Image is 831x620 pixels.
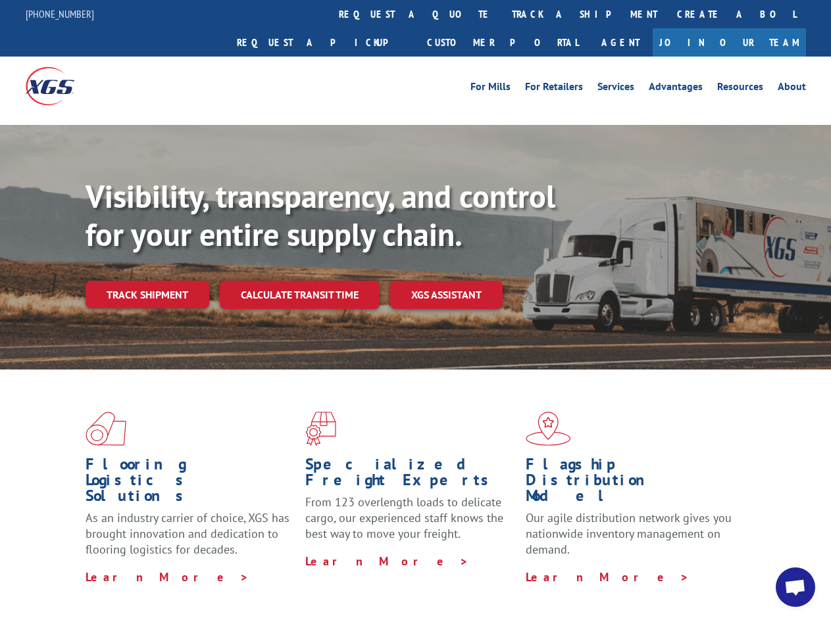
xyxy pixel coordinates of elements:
a: Learn More > [305,554,469,569]
a: Join Our Team [653,28,806,57]
a: Services [597,82,634,96]
a: Calculate transit time [220,281,380,309]
a: XGS ASSISTANT [390,281,503,309]
a: Learn More > [526,569,690,584]
a: Customer Portal [417,28,588,57]
span: Our agile distribution network gives you nationwide inventory management on demand. [526,510,732,557]
h1: Specialized Freight Experts [305,456,515,494]
a: Agent [588,28,653,57]
h1: Flagship Distribution Model [526,456,736,510]
a: About [778,82,806,96]
img: xgs-icon-flagship-distribution-model-red [526,412,571,446]
a: [PHONE_NUMBER] [26,7,94,20]
p: From 123 overlength loads to delicate cargo, our experienced staff knows the best way to move you... [305,494,515,553]
span: As an industry carrier of choice, XGS has brought innovation and dedication to flooring logistics... [86,510,290,557]
a: Track shipment [86,281,209,308]
a: Open chat [776,567,815,607]
a: Learn More > [86,569,249,584]
b: Visibility, transparency, and control for your entire supply chain. [86,176,555,254]
a: For Retailers [525,82,583,96]
h1: Flooring Logistics Solutions [86,456,295,510]
img: xgs-icon-total-supply-chain-intelligence-red [86,412,126,446]
img: xgs-icon-focused-on-flooring-red [305,412,336,446]
a: Advantages [649,82,703,96]
a: Request a pickup [227,28,417,57]
a: Resources [717,82,763,96]
a: For Mills [470,82,511,96]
